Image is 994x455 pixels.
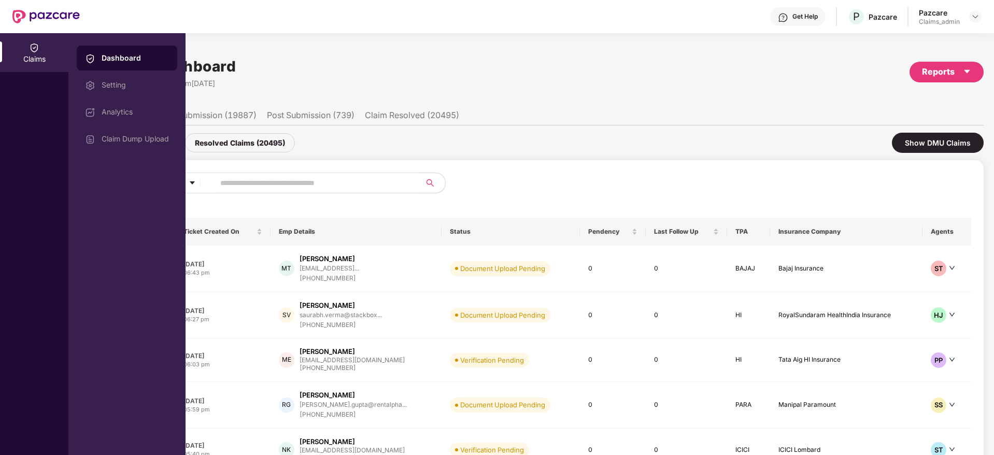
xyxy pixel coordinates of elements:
[183,306,262,315] div: [DATE]
[646,246,727,292] td: 0
[922,65,971,78] div: Reports
[460,355,524,365] div: Verification Pending
[727,218,770,246] th: TPA
[588,227,630,236] span: Pendency
[646,382,727,429] td: 0
[300,401,407,408] div: [PERSON_NAME].gupta@rentalpha...
[300,437,355,447] div: [PERSON_NAME]
[300,390,355,400] div: [PERSON_NAME]
[580,246,646,292] td: 0
[365,110,459,125] li: Claim Resolved (20495)
[189,179,196,188] span: caret-down
[102,108,169,116] div: Analytics
[646,292,727,339] td: 0
[300,363,405,373] div: [PHONE_NUMBER]
[183,360,262,369] div: 06:03 pm
[279,352,294,368] div: ME
[580,218,646,246] th: Pendency
[183,260,262,268] div: [DATE]
[931,307,946,323] div: HJ
[770,338,923,382] td: Tata Aig HI Insurance
[770,382,923,429] td: Manipal Paramount
[102,81,169,89] div: Setting
[279,397,294,413] div: RG
[460,400,545,410] div: Document Upload Pending
[175,218,270,246] th: Ticket Created On
[271,218,442,246] th: Emp Details
[163,110,257,125] li: Pre Submission (19887)
[442,218,580,246] th: Status
[727,338,770,382] td: HI
[949,265,955,271] span: down
[300,274,359,283] div: [PHONE_NUMBER]
[300,410,407,420] div: [PHONE_NUMBER]
[300,311,382,318] div: saurabh.verma@stackbox...
[949,446,955,452] span: down
[300,357,405,363] div: [EMAIL_ADDRESS][DOMAIN_NAME]
[460,445,524,455] div: Verification Pending
[727,292,770,339] td: HI
[300,301,355,310] div: [PERSON_NAME]
[183,351,262,360] div: [DATE]
[300,347,355,357] div: [PERSON_NAME]
[646,218,727,246] th: Last Follow Up
[727,382,770,429] td: PARA
[279,307,294,323] div: SV
[183,268,262,277] div: 06:43 pm
[949,402,955,408] span: down
[931,397,946,413] div: SS
[183,441,262,450] div: [DATE]
[29,42,39,53] img: svg+xml;base64,PHN2ZyBpZD0iQ2xhaW0iIHhtbG5zPSJodHRwOi8vd3d3LnczLm9yZy8yMDAwL3N2ZyIgd2lkdGg9IjIwIi...
[460,263,545,274] div: Document Upload Pending
[12,10,80,23] img: New Pazcare Logo
[971,12,979,21] img: svg+xml;base64,PHN2ZyBpZD0iRHJvcGRvd24tMzJ4MzIiIHhtbG5zPSJodHRwOi8vd3d3LnczLm9yZy8yMDAwL3N2ZyIgd2...
[892,133,984,153] div: Show DMU Claims
[949,357,955,363] span: down
[183,405,262,414] div: 05:59 pm
[919,8,960,18] div: Pazcare
[580,292,646,339] td: 0
[85,107,95,118] img: svg+xml;base64,PHN2ZyBpZD0iRGFzaGJvYXJkIiB4bWxucz0iaHR0cDovL3d3dy53My5vcmcvMjAwMC9zdmciIHdpZHRoPS...
[770,292,923,339] td: RoyalSundaram HealthIndia Insurance
[654,227,711,236] span: Last Follow Up
[85,53,95,64] img: svg+xml;base64,PHN2ZyBpZD0iQ2xhaW0iIHhtbG5zPSJodHRwOi8vd3d3LnczLm9yZy8yMDAwL3N2ZyIgd2lkdGg9IjIwIi...
[580,382,646,429] td: 0
[85,80,95,91] img: svg+xml;base64,PHN2ZyBpZD0iU2V0dGluZy0yMHgyMCIgeG1sbnM9Imh0dHA6Ly93d3cudzMub3JnLzIwMDAvc3ZnIiB3aW...
[183,396,262,405] div: [DATE]
[102,135,169,143] div: Claim Dump Upload
[300,320,382,330] div: [PHONE_NUMBER]
[183,315,262,324] div: 06:27 pm
[580,338,646,382] td: 0
[949,311,955,318] span: down
[102,53,169,63] div: Dashboard
[922,218,971,246] th: Agents
[931,352,946,368] div: PP
[183,227,254,236] span: Ticket Created On
[853,10,860,23] span: P
[770,246,923,292] td: Bajaj Insurance
[185,133,295,152] div: Resolved Claims (20495)
[420,179,440,187] span: search
[267,110,354,125] li: Post Submission (739)
[727,246,770,292] td: BAJAJ
[792,12,818,21] div: Get Help
[300,265,359,272] div: [EMAIL_ADDRESS]...
[963,67,971,76] span: caret-down
[919,18,960,26] div: Claims_admin
[300,447,405,453] div: [EMAIL_ADDRESS][DOMAIN_NAME]
[770,218,923,246] th: Insurance Company
[460,310,545,320] div: Document Upload Pending
[778,12,788,23] img: svg+xml;base64,PHN2ZyBpZD0iSGVscC0zMngzMiIgeG1sbnM9Imh0dHA6Ly93d3cudzMub3JnLzIwMDAvc3ZnIiB3aWR0aD...
[869,12,897,22] div: Pazcare
[931,261,946,276] div: ST
[420,173,446,193] button: search
[279,261,294,276] div: MT
[646,338,727,382] td: 0
[85,134,95,145] img: svg+xml;base64,PHN2ZyBpZD0iVXBsb2FkX0xvZ3MiIGRhdGEtbmFtZT0iVXBsb2FkIExvZ3MiIHhtbG5zPSJodHRwOi8vd3...
[300,254,355,264] div: [PERSON_NAME]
